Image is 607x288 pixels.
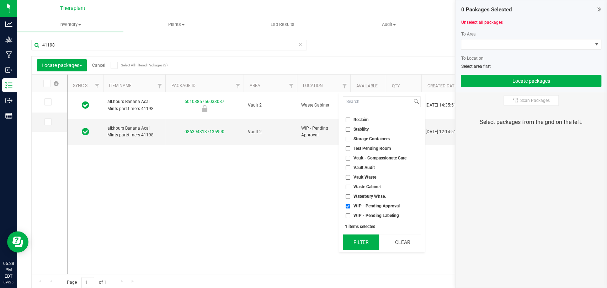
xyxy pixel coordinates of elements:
span: In Sync [82,127,89,137]
a: 0863943137135990 [185,129,224,134]
span: Reclaim [353,118,368,122]
span: To Area [461,32,475,37]
p: 06:28 PM EDT [3,260,14,279]
span: Test Pending Room [353,146,391,151]
span: Select All Filtered Packages (2) [121,63,156,67]
span: Locate packages [42,63,82,68]
span: Select area first [461,64,490,69]
a: Created Date [427,83,457,88]
inline-svg: Manufacturing [5,51,12,58]
button: Filter [343,234,379,250]
span: Clear [298,40,303,49]
input: Vault Audit [346,165,350,170]
span: Vault Audit [353,165,375,170]
span: all:hours Banana Acai Mints part:timers 41198 [107,98,161,112]
a: Location [303,83,323,88]
span: Quarantine [353,108,374,112]
input: Vault Waste [346,175,350,180]
input: Vault - Compassionate Care [346,156,350,161]
input: Storage Containers [346,137,350,141]
span: [DATE] 12:14:51 EDT [426,129,465,135]
div: Select packages from the grid on the left. [464,118,598,126]
span: WIP - Pending Approval [353,204,400,208]
button: Locate packages [37,59,87,71]
inline-svg: Analytics [5,21,12,28]
span: Waste Cabinet [353,185,381,189]
a: Unselect all packages [461,20,502,25]
span: To Location [461,56,483,61]
a: Cancel [92,63,105,68]
span: Inventory [17,21,123,28]
a: Sync Status [73,83,100,88]
a: Plants [123,17,230,32]
a: Inventory Counts [442,17,548,32]
span: In Sync [82,100,89,110]
a: Item Name [109,83,132,88]
a: Filter [91,80,103,92]
input: Search [343,97,412,107]
span: Scan Packages [520,98,550,103]
input: 1 [81,277,94,288]
span: Theraplant [60,5,85,11]
span: Vault Waste [353,175,376,179]
inline-svg: Reports [5,112,12,119]
span: Stability [353,127,369,131]
a: Filter [232,80,244,92]
a: Filter [285,80,297,92]
span: all:hours Banana Acai Mints part:timers 41198 [107,125,161,138]
a: Available [356,83,377,88]
a: Filter [339,80,350,92]
a: Inventory [17,17,123,32]
p: 09/25 [3,279,14,285]
span: Storage Containers [353,137,390,141]
a: Area [249,83,260,88]
span: Select all records on this page [54,81,59,86]
inline-svg: Grow [5,36,12,43]
input: WIP - Pending Approval [346,204,350,208]
span: Waterbury Whse. [353,194,386,199]
span: Plants [124,21,229,28]
span: Vault 2 [248,102,293,109]
span: Lab Results [261,21,304,28]
a: 6010385756033087 [185,99,224,104]
button: Scan Packages [504,95,559,106]
input: Reclaim [346,118,350,122]
input: Search Package ID, Item Name, SKU, Lot or Part Number... [31,40,307,50]
input: Test Pending Room [346,146,350,151]
input: Stability [346,127,350,132]
button: Clear [384,234,421,250]
input: Waterbury Whse. [346,194,350,199]
button: Locate packages [461,75,601,87]
input: WIP - Pending Labeling [346,213,350,218]
span: Page of 1 [61,277,112,288]
span: Vault 2 [248,129,293,135]
span: Vault - Compassionate Care [353,156,406,160]
a: Qty [392,83,399,88]
div: 1 items selected [345,224,419,229]
div: Newly Received [164,105,245,112]
input: Waste Cabinet [346,185,350,189]
inline-svg: Outbound [5,97,12,104]
inline-svg: Inventory [5,82,12,89]
span: Audit [336,21,442,28]
span: Waste Cabinet [301,102,346,109]
a: Filter [154,80,165,92]
a: Package ID [171,83,195,88]
span: WIP - Pending Approval [301,125,346,138]
inline-svg: Inbound [5,66,12,74]
iframe: Resource center [7,231,28,252]
span: [DATE] 14:35:51 EDT [426,102,465,109]
a: Lab Results [229,17,336,32]
span: WIP - Pending Labeling [353,213,399,218]
a: Audit [336,17,442,32]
